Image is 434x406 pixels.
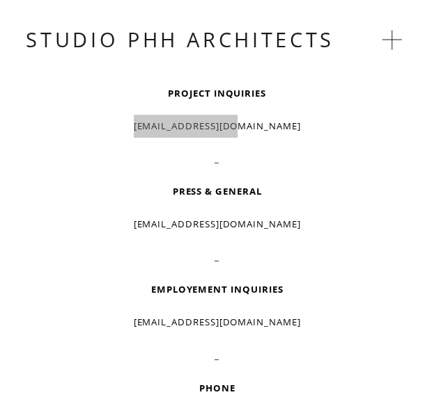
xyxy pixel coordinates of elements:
strong: PHONE [199,382,235,394]
p: [EMAIL_ADDRESS][DOMAIN_NAME] [26,213,408,236]
p: _ [26,245,408,268]
strong: PROJECT INQUIRIES [168,87,266,99]
p: [EMAIL_ADDRESS][DOMAIN_NAME] [26,311,408,334]
p: _ [26,147,408,170]
strong: PRESS & GENERAL [173,185,262,197]
p: _ [26,344,408,367]
p: [EMAIL_ADDRESS][DOMAIN_NAME] [26,115,408,138]
strong: EMPLOYEMENT INQUIRIES [151,283,283,295]
a: STUDIO PHH ARCHITECTS [26,26,334,53]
